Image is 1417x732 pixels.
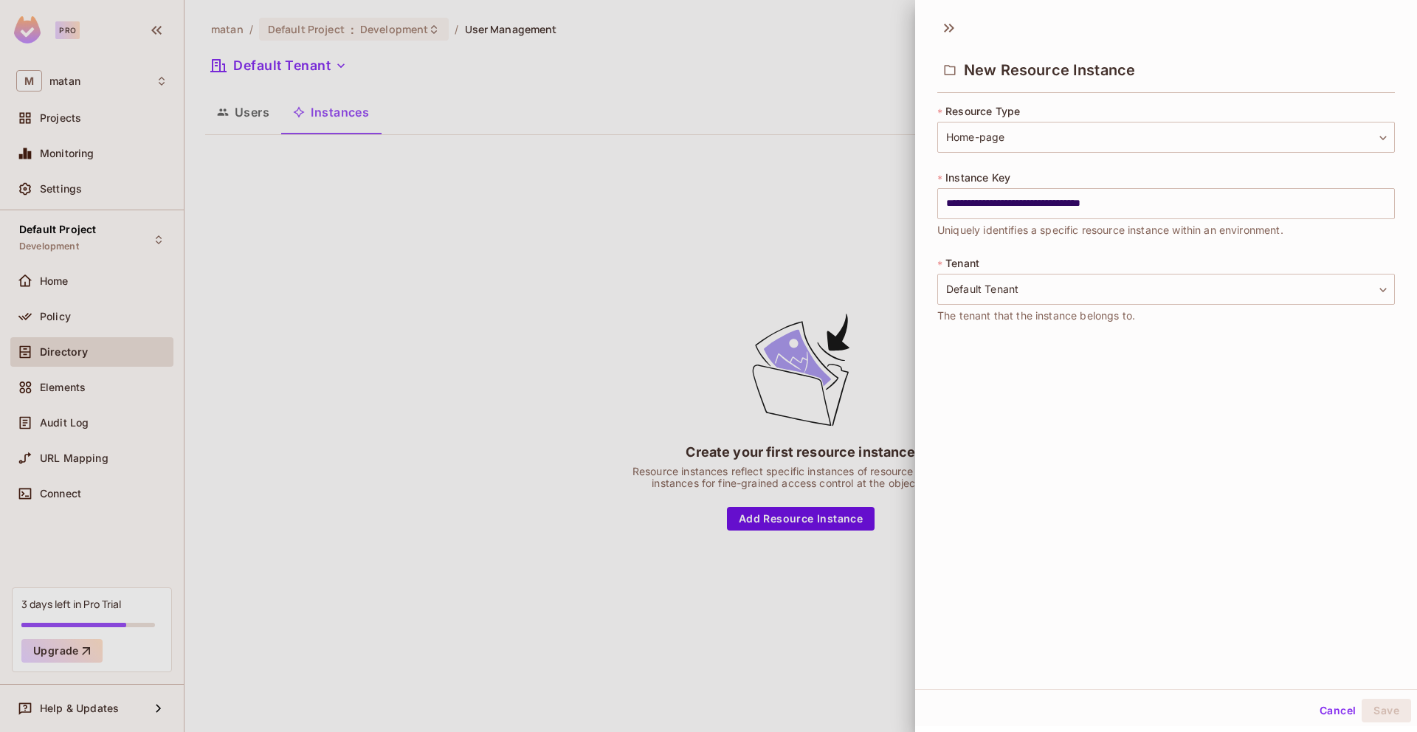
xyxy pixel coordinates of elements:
span: Resource Type [945,106,1020,117]
button: Cancel [1314,699,1362,722]
div: Default Tenant [937,274,1395,305]
span: The tenant that the instance belongs to. [937,308,1135,324]
span: Instance Key [945,172,1010,184]
span: Uniquely identifies a specific resource instance within an environment. [937,222,1283,238]
span: New Resource Instance [964,61,1135,79]
span: Tenant [945,258,979,269]
button: Save [1362,699,1411,722]
div: Home-page [937,122,1395,153]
